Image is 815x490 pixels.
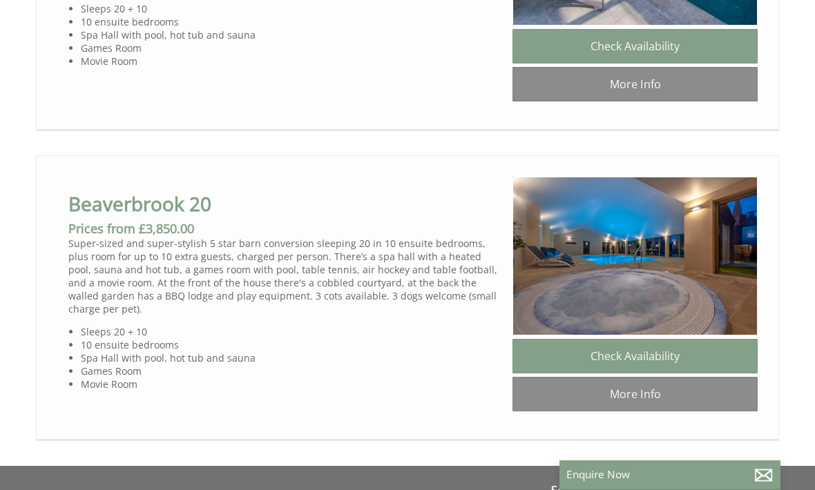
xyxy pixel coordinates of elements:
[81,351,501,364] li: Spa Hall with pool, hot tub and sauna
[68,190,211,217] a: Beaverbrook 20
[81,28,501,41] li: Spa Hall with pool, hot tub and sauna
[512,29,758,63] a: Check Availability
[81,378,501,391] li: Movie Room
[68,237,501,315] p: Super-sized and super-stylish 5 star barn conversion sleeping 20 in 10 ensuite bedrooms, plus roo...
[566,467,774,482] p: Enquire Now
[512,177,758,335] img: beaverbrook20-somerset-holiday-home-accomodation-sleeps-sleeping-28.original.jpg
[81,364,501,378] li: Games Room
[68,220,501,237] h3: Prices from £3,850.00
[81,41,501,55] li: Games Room
[512,377,758,411] a: More Info
[512,67,758,101] a: More Info
[81,15,501,28] li: 10 ensuite bedrooms
[81,338,501,351] li: 10 ensuite bedrooms
[81,55,501,68] li: Movie Room
[81,2,501,15] li: Sleeps 20 + 10
[81,325,501,338] li: Sleeps 20 + 10
[512,339,758,373] a: Check Availability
